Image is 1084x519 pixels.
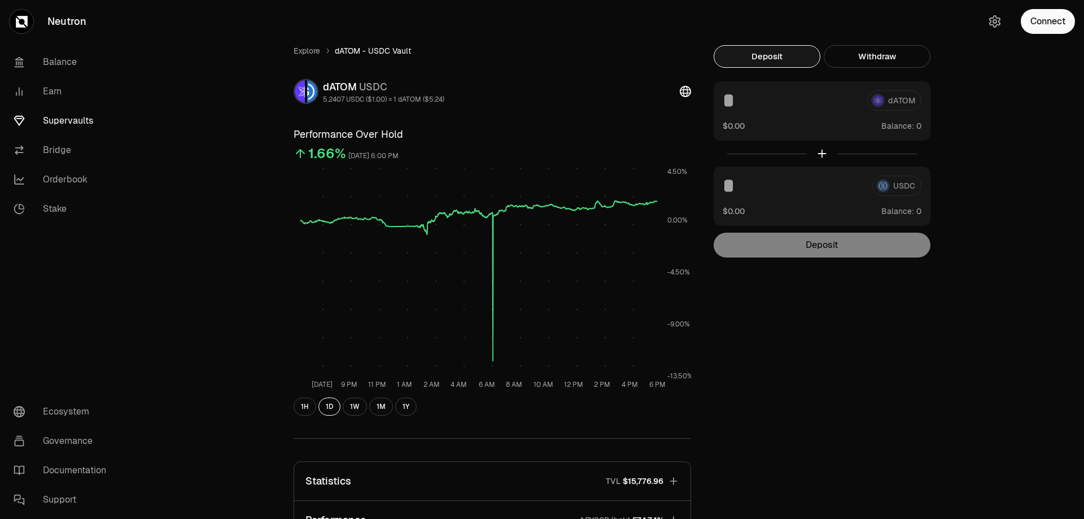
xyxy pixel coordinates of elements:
[5,194,122,224] a: Stake
[335,45,411,56] span: dATOM - USDC Vault
[824,45,930,68] button: Withdraw
[323,95,444,104] div: 5.2407 USDC ($1.00) = 1 dATOM ($5.24)
[368,380,386,389] tspan: 11 PM
[594,380,610,389] tspan: 2 PM
[479,380,495,389] tspan: 6 AM
[5,456,122,485] a: Documentation
[307,80,317,103] img: USDC Logo
[305,473,351,489] p: Statistics
[667,167,687,176] tspan: 4.50%
[606,476,620,487] p: TVL
[395,398,417,416] button: 1Y
[294,462,690,500] button: StatisticsTVL$15,776.96
[623,476,663,487] span: $15,776.96
[295,80,305,103] img: dATOM Logo
[348,150,399,163] div: [DATE] 6:00 PM
[667,268,690,277] tspan: -4.50%
[5,165,122,194] a: Orderbook
[534,380,553,389] tspan: 10 AM
[294,45,320,56] a: Explore
[649,380,666,389] tspan: 6 PM
[5,426,122,456] a: Governance
[5,397,122,426] a: Ecosystem
[369,398,393,416] button: 1M
[294,45,691,56] nav: breadcrumb
[723,120,745,132] button: $0.00
[5,77,122,106] a: Earn
[423,380,440,389] tspan: 2 AM
[723,205,745,217] button: $0.00
[5,47,122,77] a: Balance
[5,485,122,514] a: Support
[318,398,340,416] button: 1D
[343,398,367,416] button: 1W
[5,136,122,165] a: Bridge
[714,45,820,68] button: Deposit
[341,380,357,389] tspan: 9 PM
[667,372,693,381] tspan: -13.50%
[397,380,412,389] tspan: 1 AM
[323,79,444,95] div: dATOM
[564,380,583,389] tspan: 12 PM
[312,380,333,389] tspan: [DATE]
[451,380,467,389] tspan: 4 AM
[622,380,638,389] tspan: 4 PM
[294,398,316,416] button: 1H
[1021,9,1075,34] button: Connect
[881,120,914,132] span: Balance:
[308,145,346,163] div: 1.66%
[881,206,914,217] span: Balance:
[667,216,688,225] tspan: 0.00%
[359,80,387,93] span: USDC
[667,320,690,329] tspan: -9.00%
[506,380,522,389] tspan: 8 AM
[5,106,122,136] a: Supervaults
[294,127,691,142] h3: Performance Over Hold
